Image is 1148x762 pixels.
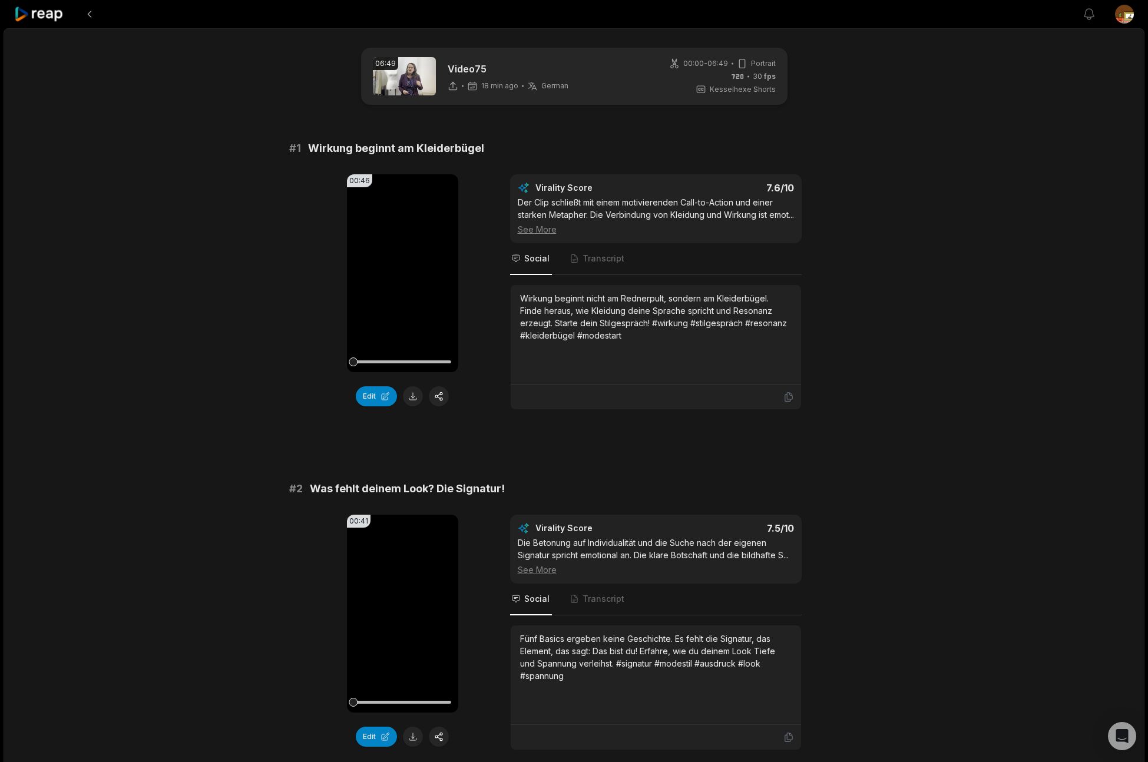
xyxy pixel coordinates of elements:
[518,223,794,236] div: See More
[448,62,568,76] p: Video75
[667,182,794,194] div: 7.6 /10
[347,174,458,372] video: Your browser does not support mp4 format.
[541,81,568,91] span: German
[751,58,776,69] span: Portrait
[667,522,794,534] div: 7.5 /10
[310,481,505,497] span: Was fehlt deinem Look? Die Signatur!
[524,253,550,264] span: Social
[518,536,794,576] div: Die Betonung auf Individualität und die Suche nach der eigenen Signatur spricht emotional an. Die...
[683,58,728,69] span: 00:00 - 06:49
[518,564,794,576] div: See More
[535,522,662,534] div: Virality Score
[583,593,624,605] span: Transcript
[356,386,397,406] button: Edit
[535,182,662,194] div: Virality Score
[583,253,624,264] span: Transcript
[373,57,398,70] div: 06:49
[289,481,303,497] span: # 2
[524,593,550,605] span: Social
[753,71,776,82] span: 30
[1108,722,1136,750] div: Open Intercom Messenger
[347,515,458,713] video: Your browser does not support mp4 format.
[764,72,776,81] span: fps
[289,140,301,157] span: # 1
[520,292,792,342] div: Wirkung beginnt nicht am Rednerpult, sondern am Kleiderbügel. Finde heraus, wie Kleidung deine Sp...
[520,632,792,682] div: Fünf Basics ergeben keine Geschichte. Es fehlt die Signatur, das Element, das sagt: Das bist du! ...
[308,140,484,157] span: Wirkung beginnt am Kleiderbügel
[356,727,397,747] button: Edit
[510,243,802,275] nav: Tabs
[481,81,518,91] span: 18 min ago
[510,584,802,615] nav: Tabs
[710,84,776,95] span: Kesselhexe Shorts
[518,196,794,236] div: Der Clip schließt mit einem motivierenden Call-to-Action und einer starken Metapher. Die Verbindu...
